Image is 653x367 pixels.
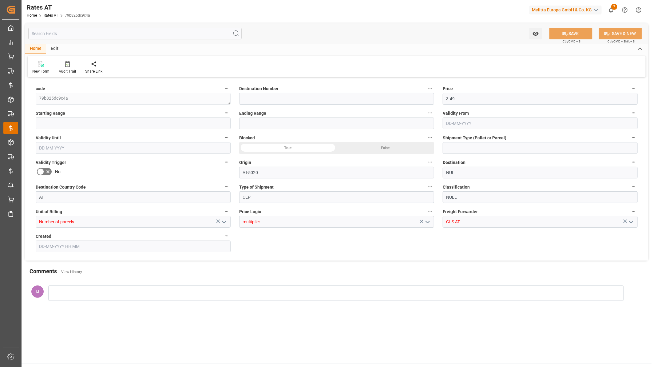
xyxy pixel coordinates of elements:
[28,28,242,39] input: Search Fields
[223,158,231,166] button: Validity Trigger
[630,109,638,117] button: Validity From
[223,84,231,92] button: code
[239,110,266,117] span: Ending Range
[223,134,231,142] button: Validity Until
[239,142,337,154] div: True
[529,28,542,39] button: open menu
[61,270,82,274] a: View History
[529,4,604,16] button: Melitta Europa GmbH & Co. KG
[223,207,231,215] button: Unit of Billing
[36,86,45,92] span: code
[618,3,632,17] button: Help Center
[239,86,279,92] span: Destination Number
[630,207,638,215] button: Freight Forwarder
[36,233,51,240] span: Created
[611,4,617,10] span: 7
[426,183,434,191] button: Type of Shipment
[423,217,432,227] button: open menu
[36,135,61,141] span: Validity Until
[630,158,638,166] button: Destination
[25,44,46,54] div: Home
[36,209,62,215] span: Unit of Billing
[426,207,434,215] button: Price Logic
[443,135,506,141] span: Shipment Type (Pallet or Parcel)
[239,184,274,190] span: Type of Shipment
[443,110,469,117] span: Validity From
[626,217,635,227] button: open menu
[223,232,231,240] button: Created
[59,69,76,74] div: Audit Trail
[443,184,470,190] span: Classification
[46,44,63,54] div: Edit
[549,28,592,39] button: SAVE
[426,109,434,117] button: Ending Range
[32,69,49,74] div: New Form
[223,109,231,117] button: Starting Range
[55,169,61,175] span: No
[36,110,65,117] span: Starting Range
[27,3,90,12] div: Rates AT
[239,209,261,215] span: Price Logic
[36,241,231,252] input: DD-MM-YYYY HH:MM
[219,217,228,227] button: open menu
[563,39,580,44] span: Ctrl/CMD + S
[36,289,39,294] span: IJ
[529,6,602,14] div: Melitta Europa GmbH & Co. KG
[607,39,635,44] span: Ctrl/CMD + Shift + S
[36,184,86,190] span: Destination Country Code
[36,93,231,105] textarea: 79b825dc9c4a
[443,159,465,166] span: Destination
[44,13,58,18] a: Rates AT
[27,13,37,18] a: Home
[36,159,66,166] span: Validity Trigger
[630,84,638,92] button: Price
[239,135,255,141] span: Blocked
[630,134,638,142] button: Shipment Type (Pallet or Parcel)
[85,69,102,74] div: Share Link
[337,142,434,154] div: False
[239,159,251,166] span: Origin
[443,118,638,129] input: DD-MM-YYYY
[36,142,231,154] input: DD-MM-YYYY
[443,86,453,92] span: Price
[443,209,478,215] span: Freight Forwarder
[426,134,434,142] button: Blocked
[30,267,57,275] h2: Comments
[599,28,642,39] button: SAVE & NEW
[223,183,231,191] button: Destination Country Code
[604,3,618,17] button: show 7 new notifications
[426,158,434,166] button: Origin
[630,183,638,191] button: Classification
[426,84,434,92] button: Destination Number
